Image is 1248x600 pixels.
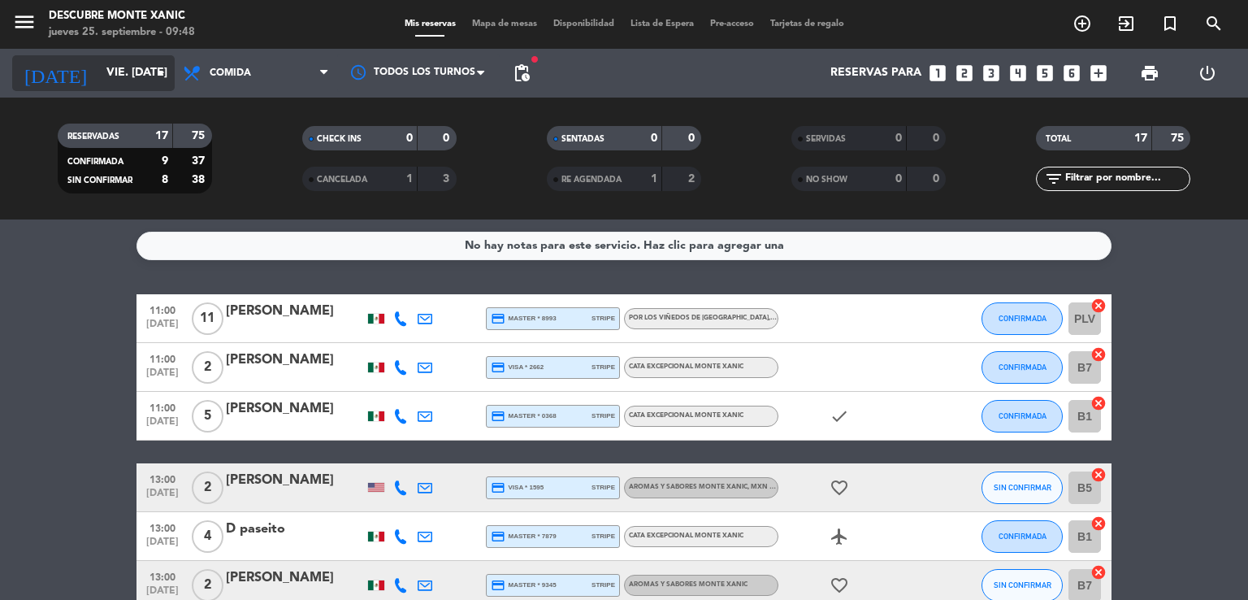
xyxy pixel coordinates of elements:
[1178,49,1236,98] div: LOG OUT
[1192,10,1236,37] span: BUSCAR
[747,484,786,490] span: , MXN 1050
[491,409,505,424] i: credit_card
[491,360,505,375] i: credit_card
[192,400,223,433] span: 5
[1148,10,1192,37] span: Reserva especial
[192,351,223,384] span: 2
[1140,63,1159,83] span: print
[702,20,762,28] span: Pre-acceso
[629,581,747,588] span: Aromas y Sabores Monte Xanic
[622,20,702,28] span: Lista de Espera
[226,567,364,589] div: [PERSON_NAME]
[999,363,1046,372] span: CONFIRMADA
[651,173,657,185] strong: 1
[491,311,557,326] span: master * 8993
[830,527,849,546] i: airplanemode_active
[1090,515,1107,532] i: cancel
[591,580,615,590] span: stripe
[545,20,622,28] span: Disponibilidad
[688,173,698,185] strong: 2
[142,300,183,319] span: 11:00
[67,133,119,141] span: RESERVADAS
[999,532,1046,541] span: CONFIRMADA
[155,130,168,141] strong: 17
[142,319,183,337] span: [DATE]
[226,301,364,322] div: [PERSON_NAME]
[491,529,505,544] i: credit_card
[67,176,132,185] span: SIN CONFIRMAR
[162,155,168,167] strong: 9
[981,302,1063,335] button: CONFIRMADA
[530,54,539,64] span: fiber_manual_record
[1104,10,1148,37] span: WALK IN
[688,133,698,144] strong: 0
[1198,63,1217,83] i: power_settings_new
[1061,63,1082,84] i: looks_6
[317,176,367,184] span: CANCELADA
[1090,298,1107,314] i: cancel
[629,315,807,321] span: Por los Viñedos de [GEOGRAPHIC_DATA]
[1171,133,1187,144] strong: 75
[491,480,544,495] span: visa * 1595
[491,360,544,375] span: visa * 2662
[443,133,453,144] strong: 0
[1090,395,1107,411] i: cancel
[629,533,743,539] span: Cata Excepcional Monte Xanic
[933,133,942,144] strong: 0
[1116,14,1136,33] i: exit_to_app
[981,63,1002,84] i: looks_3
[491,529,557,544] span: master * 7879
[465,237,784,255] div: No hay notas para este servicio. Haz clic para agregar una
[1034,63,1055,84] i: looks_5
[1204,14,1224,33] i: search
[954,63,975,84] i: looks_two
[1060,10,1104,37] span: RESERVAR MESA
[406,173,413,185] strong: 1
[981,472,1063,504] button: SIN CONFIRMAR
[226,470,364,491] div: [PERSON_NAME]
[591,362,615,372] span: stripe
[769,315,807,321] span: , MXN 1300
[443,173,453,185] strong: 3
[142,416,183,435] span: [DATE]
[396,20,464,28] span: Mis reservas
[12,10,37,40] button: menu
[591,313,615,324] span: stripe
[317,135,362,143] span: CHECK INS
[1160,14,1180,33] i: turned_in_not
[192,520,223,553] span: 4
[591,531,615,541] span: stripe
[162,174,168,185] strong: 8
[830,67,921,80] span: Reservas para
[512,63,531,83] span: pending_actions
[67,158,123,166] span: CONFIRMADA
[981,351,1063,384] button: CONFIRMADA
[762,20,852,28] span: Tarjetas de regalo
[142,537,183,555] span: [DATE]
[491,311,505,326] i: credit_card
[142,518,183,537] span: 13:00
[491,578,505,593] i: credit_card
[999,314,1046,323] span: CONFIRMADA
[1090,564,1107,580] i: cancel
[142,398,183,416] span: 11:00
[561,176,622,184] span: RE AGENDADA
[49,24,195,41] div: jueves 25. septiembre - 09:48
[192,302,223,335] span: 11
[830,407,849,426] i: check
[994,483,1051,492] span: SIN CONFIRMAR
[561,135,604,143] span: SENTADAS
[629,363,743,370] span: Cata Excepcional Monte Xanic
[806,135,846,143] span: SERVIDAS
[12,55,98,91] i: [DATE]
[491,578,557,593] span: master * 9345
[192,472,223,504] span: 2
[192,130,208,141] strong: 75
[981,520,1063,553] button: CONFIRMADA
[142,567,183,585] span: 13:00
[1134,133,1147,144] strong: 17
[226,398,364,420] div: [PERSON_NAME]
[491,480,505,495] i: credit_card
[830,576,849,595] i: favorite_border
[192,174,208,185] strong: 38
